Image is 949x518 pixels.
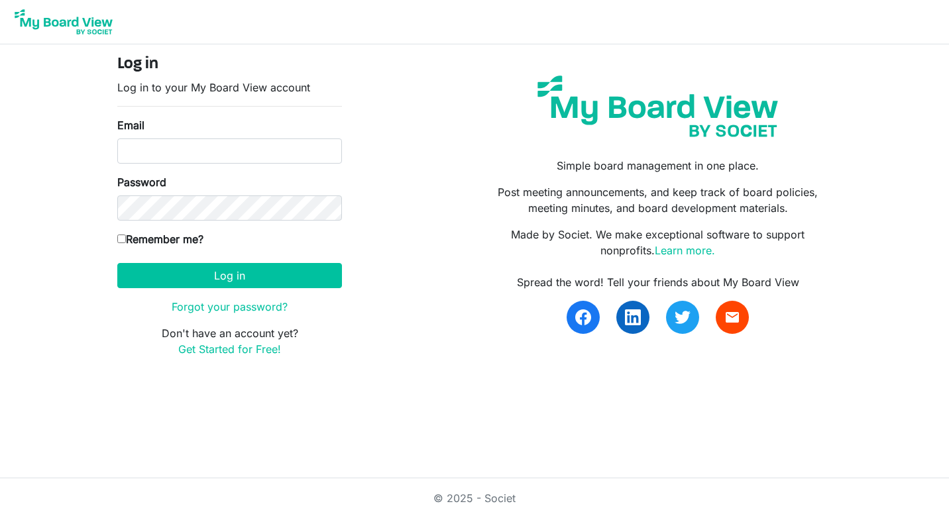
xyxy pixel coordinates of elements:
button: Log in [117,263,342,288]
p: Don't have an account yet? [117,325,342,357]
img: My Board View Logo [11,5,117,38]
a: Forgot your password? [172,300,288,313]
img: my-board-view-societ.svg [528,66,788,147]
input: Remember me? [117,234,126,243]
p: Post meeting announcements, and keep track of board policies, meeting minutes, and board developm... [484,184,832,216]
label: Remember me? [117,231,203,247]
p: Simple board management in one place. [484,158,832,174]
a: © 2025 - Societ [433,492,516,505]
a: email [716,301,749,334]
img: twitter.svg [675,309,691,325]
div: Spread the word! Tell your friends about My Board View [484,274,832,290]
p: Made by Societ. We make exceptional software to support nonprofits. [484,227,832,258]
a: Learn more. [655,244,715,257]
p: Log in to your My Board View account [117,79,342,95]
label: Email [117,117,144,133]
img: linkedin.svg [625,309,641,325]
label: Password [117,174,166,190]
a: Get Started for Free! [178,342,281,356]
span: email [724,309,740,325]
img: facebook.svg [575,309,591,325]
h4: Log in [117,55,342,74]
